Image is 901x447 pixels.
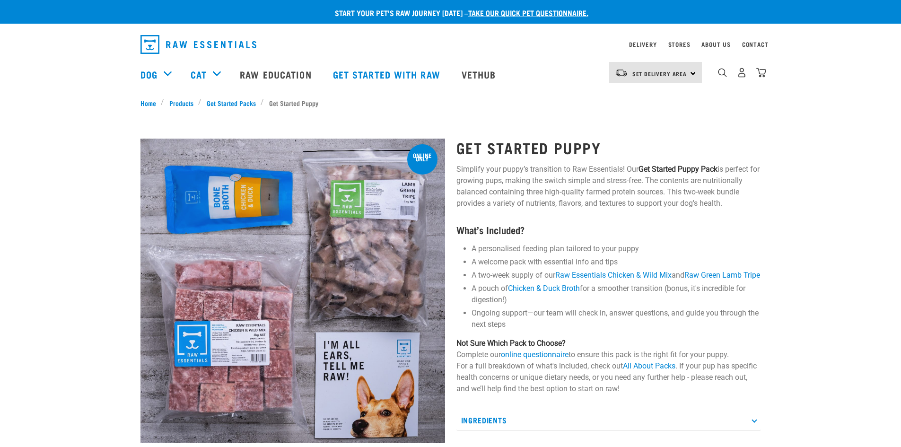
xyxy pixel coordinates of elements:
[472,270,761,281] li: A two-week supply of our and
[555,271,672,280] a: Raw Essentials Chicken & Wild Mix
[668,43,691,46] a: Stores
[191,67,207,81] a: Cat
[456,139,761,156] h1: Get Started Puppy
[201,98,261,108] a: Get Started Packs
[701,43,730,46] a: About Us
[737,68,747,78] img: user.png
[632,72,687,75] span: Set Delivery Area
[164,98,198,108] a: Products
[133,31,769,58] nav: dropdown navigation
[140,98,161,108] a: Home
[472,307,761,330] li: Ongoing support—our team will check in, answer questions, and guide you through the next steps
[230,55,323,93] a: Raw Education
[468,10,588,15] a: take our quick pet questionnaire.
[140,35,256,54] img: Raw Essentials Logo
[472,283,761,306] li: A pouch of for a smoother transition (bonus, it's incredible for digestion!)
[718,68,727,77] img: home-icon-1@2x.png
[140,139,445,443] img: NPS Puppy Update
[742,43,769,46] a: Contact
[140,98,761,108] nav: breadcrumbs
[623,361,675,370] a: All About Packs
[452,55,508,93] a: Vethub
[639,165,717,174] strong: Get Started Puppy Pack
[456,164,761,209] p: Simplify your puppy’s transition to Raw Essentials! Our is perfect for growing pups, making the s...
[615,69,628,77] img: van-moving.png
[456,227,525,232] strong: What’s Included?
[501,350,569,359] a: online questionnaire
[684,271,760,280] a: Raw Green Lamb Tripe
[456,338,761,394] p: Complete our to ensure this pack is the right fit for your puppy. For a full breakdown of what's ...
[456,410,761,431] p: Ingredients
[756,68,766,78] img: home-icon@2x.png
[472,243,761,254] li: A personalised feeding plan tailored to your puppy
[472,256,761,268] li: A welcome pack with essential info and tips
[508,284,580,293] a: Chicken & Duck Broth
[324,55,452,93] a: Get started with Raw
[629,43,656,46] a: Delivery
[456,339,566,348] strong: Not Sure Which Pack to Choose?
[140,67,157,81] a: Dog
